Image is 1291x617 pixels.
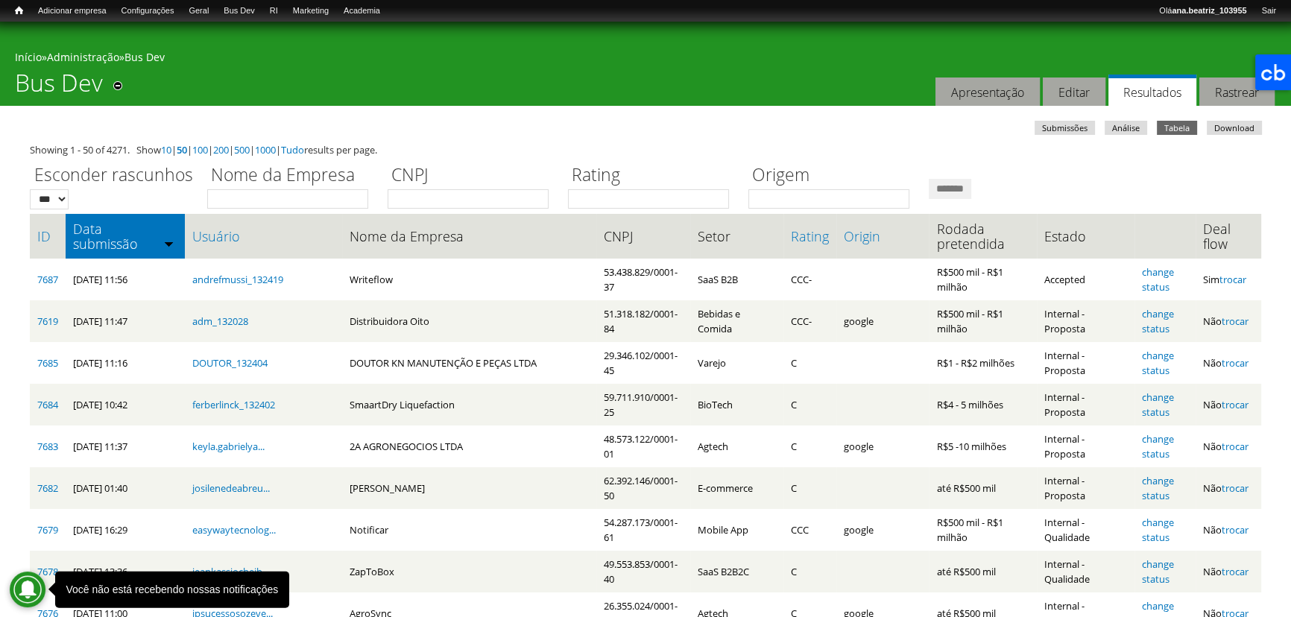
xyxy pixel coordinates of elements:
td: Internal - Proposta [1037,467,1134,509]
a: Início [15,50,42,64]
td: Internal - Proposta [1037,384,1134,425]
td: C [783,467,836,509]
a: keyla.gabrielya... [192,440,265,453]
td: google [836,509,929,551]
td: R$1 - R$2 milhões [929,342,1037,384]
a: change status [1142,307,1174,335]
a: DOUTOR_132404 [192,356,268,370]
td: Não [1196,509,1261,551]
a: 7685 [37,356,58,370]
a: Bus Dev [216,4,262,19]
td: Accepted [1037,259,1134,300]
th: CNPJ [596,214,690,259]
a: trocar [1222,356,1249,370]
a: Academia [336,4,388,19]
a: 7682 [37,481,58,495]
th: Nome da Empresa [342,214,596,259]
td: [DATE] 16:29 [66,509,185,551]
a: Submissões [1035,121,1095,135]
a: 7684 [37,398,58,411]
a: ferberlinck_132402 [192,398,275,411]
label: Rating [568,162,739,189]
div: Showing 1 - 50 of 4271. Show | | | | | | results per page. [30,142,1261,157]
td: CCC- [783,300,836,342]
a: Rating [791,229,829,244]
a: 7687 [37,273,58,286]
a: change status [1142,474,1174,502]
td: CCC [783,509,836,551]
td: 51.318.182/0001-84 [596,300,690,342]
td: Bebidas e Comida [690,300,784,342]
td: Mobile App [690,509,784,551]
a: trocar [1222,314,1249,328]
td: até R$500 mil [929,467,1037,509]
td: [DATE] 01:40 [66,467,185,509]
a: Sair [1254,4,1284,19]
div: » » [15,50,1276,69]
td: Não [1196,384,1261,425]
a: change status [1142,432,1174,461]
td: 2A AGRONEGOCIOS LTDA [342,425,596,467]
a: trocar [1219,273,1246,286]
a: Análise [1105,121,1147,135]
td: C [783,551,836,592]
a: 200 [213,143,229,156]
td: [PERSON_NAME] [342,467,596,509]
a: Editar [1043,77,1105,107]
td: Internal - Qualidade [1037,509,1134,551]
td: até R$500 mil [929,551,1037,592]
td: 54.287.173/0001-61 [596,509,690,551]
a: jeankassiocheib... [192,565,269,578]
a: Tabela [1157,121,1197,135]
a: Bus Dev [124,50,165,64]
td: Não [1196,425,1261,467]
td: SaaS B2B [690,259,784,300]
a: 500 [234,143,250,156]
a: change status [1142,390,1174,419]
td: R$5 -10 milhões [929,425,1037,467]
td: R$500 mil - R$1 milhão [929,259,1037,300]
a: 7683 [37,440,58,453]
a: 7619 [37,314,58,328]
a: Rastrear [1199,77,1275,107]
a: trocar [1222,565,1249,578]
td: [DATE] 11:56 [66,259,185,300]
td: 48.573.122/0001-01 [596,425,690,467]
label: Origem [748,162,919,189]
a: change status [1142,557,1174,586]
td: [DATE] 11:37 [66,425,185,467]
a: change status [1142,265,1174,294]
a: Geral [181,4,216,19]
a: Origin [844,229,921,244]
td: [DATE] 13:36 [66,551,185,592]
td: Sim [1196,259,1261,300]
a: Adicionar empresa [31,4,114,19]
th: Estado [1037,214,1134,259]
td: 62.392.146/0001-50 [596,467,690,509]
a: 50 [177,143,187,156]
a: Oláana.beatriz_103955 [1152,4,1254,19]
td: Distribuidora Oito [342,300,596,342]
a: 100 [192,143,208,156]
a: Apresentação [935,77,1040,107]
a: josilenedeabreu... [192,481,270,495]
a: RI [262,4,285,19]
div: Você não está recebendo nossas notificações [66,582,278,597]
td: Não [1196,467,1261,509]
td: SmaartDry Liquefaction [342,384,596,425]
td: [DATE] 11:16 [66,342,185,384]
a: change status [1142,349,1174,377]
a: trocar [1222,523,1249,537]
a: 10 [161,143,171,156]
td: 59.711.910/0001-25 [596,384,690,425]
td: Notificar [342,509,596,551]
a: 1000 [255,143,276,156]
a: Data submissão [73,221,177,251]
td: ZapToBox [342,551,596,592]
a: Marketing [285,4,336,19]
th: Setor [690,214,784,259]
td: Internal - Proposta [1037,342,1134,384]
a: Download [1207,121,1262,135]
a: Usuário [192,229,335,244]
label: Nome da Empresa [207,162,378,189]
